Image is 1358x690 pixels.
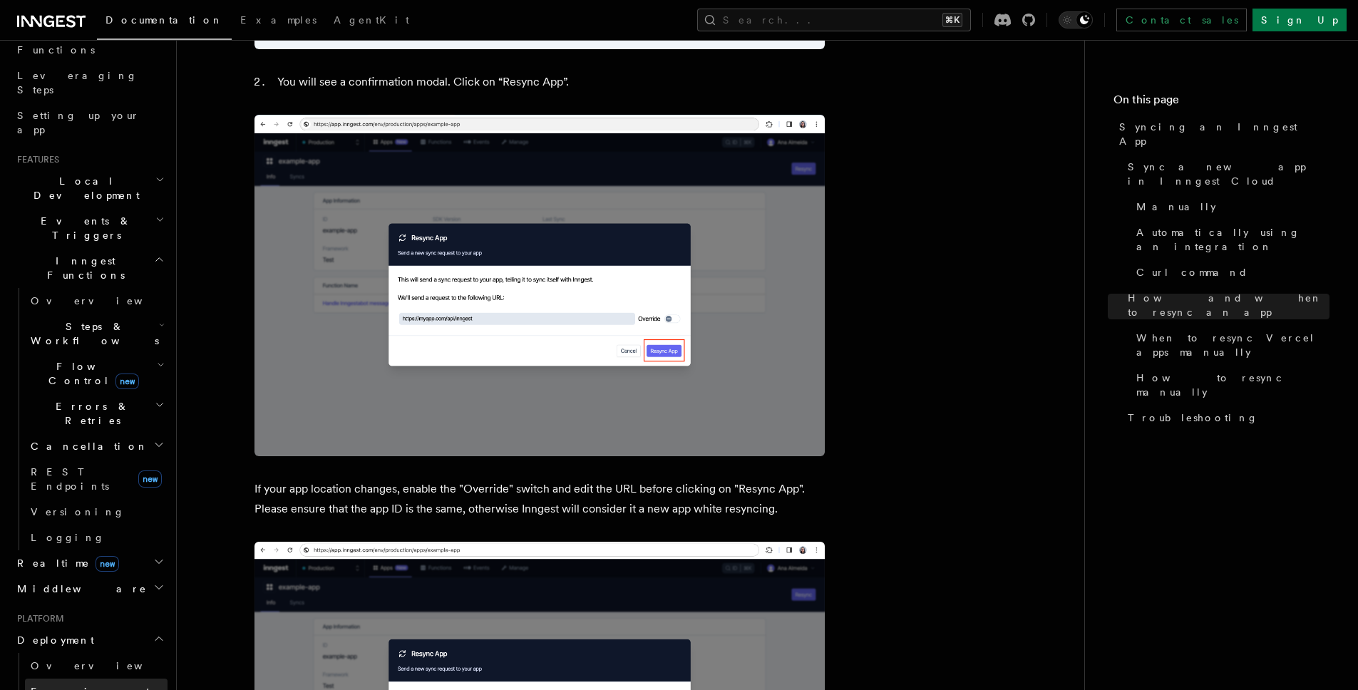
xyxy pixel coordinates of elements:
button: Cancellation [25,433,168,459]
span: Middleware [11,582,147,596]
a: Documentation [97,4,232,40]
a: How to resync manually [1131,365,1329,405]
button: Events & Triggers [11,208,168,248]
span: Features [11,154,59,165]
a: Automatically using an integration [1131,220,1329,259]
img: Inngest Cloud screen with resync app modal [254,115,825,456]
button: Local Development [11,168,168,208]
button: Errors & Retries [25,393,168,433]
span: new [115,374,139,389]
a: Leveraging Steps [11,63,168,103]
span: Sync a new app in Inngest Cloud [1128,160,1329,188]
button: Toggle dark mode [1059,11,1093,29]
a: REST Endpointsnew [25,459,168,499]
span: Events & Triggers [11,214,155,242]
span: Syncing an Inngest App [1119,120,1329,148]
button: Flow Controlnew [25,354,168,393]
span: Setting up your app [17,110,140,135]
span: Local Development [11,174,155,202]
span: Deployment [11,633,94,647]
span: Troubleshooting [1128,411,1258,425]
span: How and when to resync an app [1128,291,1329,319]
kbd: ⌘K [942,13,962,27]
a: Versioning [25,499,168,525]
a: Curl command [1131,259,1329,285]
a: Setting up your app [11,103,168,143]
button: Steps & Workflows [25,314,168,354]
span: Flow Control [25,359,157,388]
span: Overview [31,660,178,671]
a: Logging [25,525,168,550]
button: Realtimenew [11,550,168,576]
span: Versioning [31,506,125,517]
a: Manually [1131,194,1329,220]
span: REST Endpoints [31,466,109,492]
span: Examples [240,14,317,26]
span: Curl command [1136,265,1248,279]
a: When to resync Vercel apps manually [1131,325,1329,365]
span: new [96,556,119,572]
span: Documentation [106,14,223,26]
a: Contact sales [1116,9,1247,31]
li: You will see a confirmation modal. Click on “Resync App”. [273,72,825,92]
button: Search...⌘K [697,9,971,31]
span: AgentKit [334,14,409,26]
span: Overview [31,295,178,307]
span: new [138,470,162,488]
a: Overview [25,653,168,679]
span: Inngest Functions [11,254,154,282]
span: Errors & Retries [25,399,155,428]
button: Inngest Functions [11,248,168,288]
a: Examples [232,4,325,38]
button: Deployment [11,627,168,653]
p: If your app location changes, enable the "Override" switch and edit the URL before clicking on "R... [254,479,825,519]
div: Inngest Functions [11,288,168,550]
span: Platform [11,613,64,624]
a: Overview [25,288,168,314]
span: Cancellation [25,439,148,453]
a: How and when to resync an app [1122,285,1329,325]
a: Syncing an Inngest App [1113,114,1329,154]
span: When to resync Vercel apps manually [1136,331,1329,359]
span: Realtime [11,556,119,570]
button: Middleware [11,576,168,602]
a: Your first Functions [11,23,168,63]
a: Troubleshooting [1122,405,1329,431]
h4: On this page [1113,91,1329,114]
span: Automatically using an integration [1136,225,1329,254]
span: Manually [1136,200,1216,214]
span: How to resync manually [1136,371,1329,399]
a: Sync a new app in Inngest Cloud [1122,154,1329,194]
a: Sign Up [1252,9,1347,31]
span: Steps & Workflows [25,319,159,348]
span: Leveraging Steps [17,70,138,96]
a: AgentKit [325,4,418,38]
span: Logging [31,532,105,543]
